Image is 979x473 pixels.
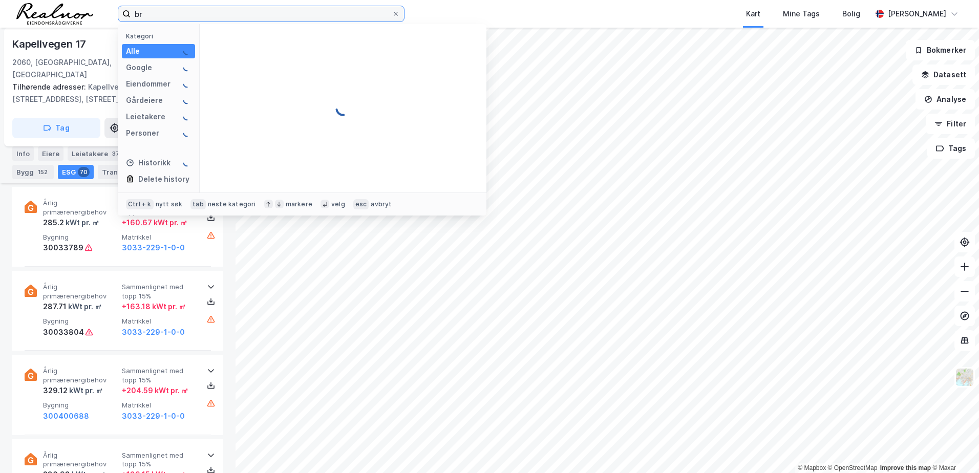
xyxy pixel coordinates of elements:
[122,326,185,338] button: 3033-229-1-0-0
[64,217,99,229] div: kWt pr. ㎡
[78,167,90,177] div: 70
[912,64,975,85] button: Datasett
[43,367,118,384] span: Årlig primærenergibehov
[927,138,975,159] button: Tags
[828,464,878,471] a: OpenStreetMap
[126,157,171,169] div: Historikk
[122,283,197,300] span: Sammenlignet med topp 15%
[43,451,118,469] span: Årlig primærenergibehov
[888,8,946,20] div: [PERSON_NAME]
[43,242,83,254] div: 30033789
[131,6,392,21] input: Søk på adresse, matrikkel, gårdeiere, leietakere eller personer
[371,200,392,208] div: avbryt
[183,63,191,72] img: spinner.a6d8c91a73a9ac5275cf975e30b51cfb.svg
[126,45,140,57] div: Alle
[190,199,206,209] div: tab
[798,464,826,471] a: Mapbox
[122,401,197,410] span: Matrikkel
[126,78,171,90] div: Eiendommer
[126,94,163,106] div: Gårdeiere
[122,300,186,313] div: + 163.18 kWt pr. ㎡
[906,40,975,60] button: Bokmerker
[43,401,118,410] span: Bygning
[183,96,191,104] img: spinner.a6d8c91a73a9ac5275cf975e30b51cfb.svg
[110,148,121,159] div: 37
[183,129,191,137] img: spinner.a6d8c91a73a9ac5275cf975e30b51cfb.svg
[286,200,312,208] div: markere
[43,199,118,217] span: Årlig primærenergibehov
[126,111,165,123] div: Leietakere
[156,200,183,208] div: nytt søk
[58,165,94,179] div: ESG
[68,384,103,397] div: kWt pr. ㎡
[126,199,154,209] div: Ctrl + k
[98,165,171,179] div: Transaksjoner
[67,300,102,313] div: kWt pr. ㎡
[183,159,191,167] img: spinner.a6d8c91a73a9ac5275cf975e30b51cfb.svg
[12,118,100,138] button: Tag
[335,100,351,117] img: spinner.a6d8c91a73a9ac5275cf975e30b51cfb.svg
[12,56,168,81] div: 2060, [GEOGRAPHIC_DATA], [GEOGRAPHIC_DATA]
[12,81,215,105] div: Kapellvegen 21, [STREET_ADDRESS], [STREET_ADDRESS]
[138,173,189,185] div: Delete history
[126,32,195,40] div: Kategori
[122,233,197,242] span: Matrikkel
[43,233,118,242] span: Bygning
[880,464,931,471] a: Improve this map
[928,424,979,473] div: Kontrollprogram for chat
[126,127,159,139] div: Personer
[126,61,152,74] div: Google
[43,410,89,422] button: 300400688
[916,89,975,110] button: Analyse
[43,384,103,397] div: 329.12
[183,80,191,88] img: spinner.a6d8c91a73a9ac5275cf975e30b51cfb.svg
[926,114,975,134] button: Filter
[122,242,185,254] button: 3033-229-1-0-0
[122,367,197,384] span: Sammenlignet med topp 15%
[12,146,34,161] div: Info
[842,8,860,20] div: Bolig
[122,384,188,397] div: + 204.59 kWt pr. ㎡
[928,424,979,473] iframe: Chat Widget
[331,200,345,208] div: velg
[12,36,88,52] div: Kapellvegen 17
[122,217,187,229] div: + 160.67 kWt pr. ㎡
[746,8,760,20] div: Kart
[208,200,256,208] div: neste kategori
[38,146,63,161] div: Eiere
[183,113,191,121] img: spinner.a6d8c91a73a9ac5275cf975e30b51cfb.svg
[122,451,197,469] span: Sammenlignet med topp 15%
[955,368,974,387] img: Z
[43,317,118,326] span: Bygning
[783,8,820,20] div: Mine Tags
[43,326,84,338] div: 30033804
[122,410,185,422] button: 3033-229-1-0-0
[43,300,102,313] div: 287.71
[353,199,369,209] div: esc
[43,283,118,300] span: Årlig primærenergibehov
[43,217,99,229] div: 285.2
[122,317,197,326] span: Matrikkel
[12,82,88,91] span: Tilhørende adresser:
[36,167,50,177] div: 152
[183,47,191,55] img: spinner.a6d8c91a73a9ac5275cf975e30b51cfb.svg
[12,165,54,179] div: Bygg
[16,3,93,25] img: realnor-logo.934646d98de889bb5806.png
[68,146,125,161] div: Leietakere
